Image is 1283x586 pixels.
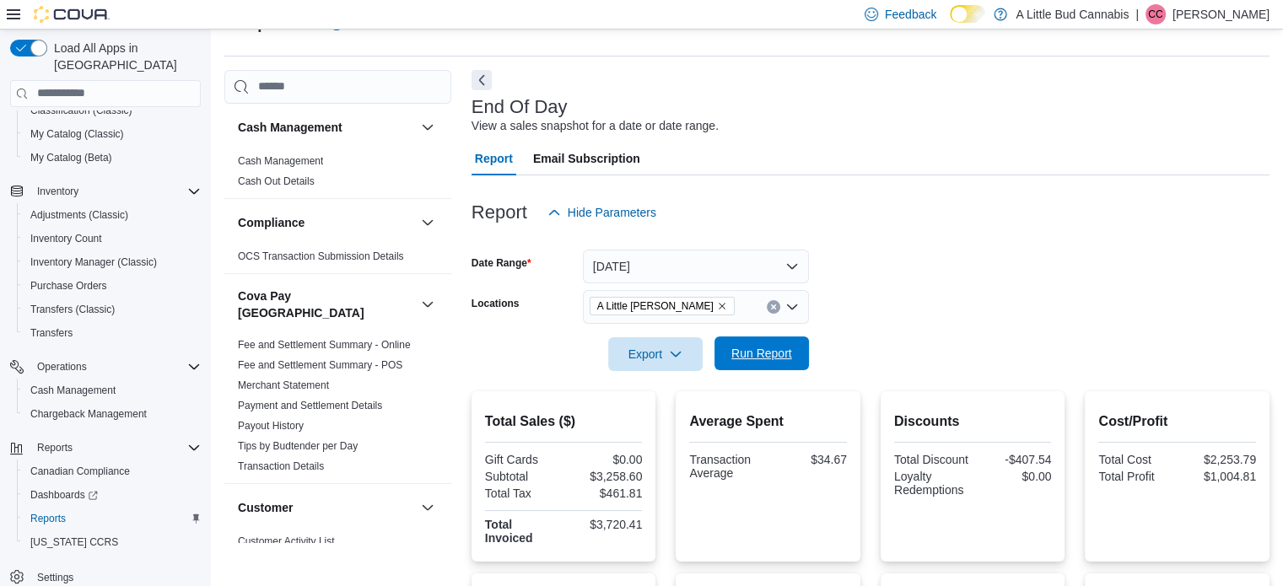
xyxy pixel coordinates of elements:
span: Hide Parameters [568,204,656,221]
a: Tips by Budtender per Day [238,440,358,452]
a: Canadian Compliance [24,461,137,481]
button: Run Report [714,336,809,370]
span: Feedback [885,6,936,23]
a: Purchase Orders [24,276,114,296]
span: Reports [24,508,201,529]
a: Dashboards [24,485,105,505]
img: Cova [34,6,110,23]
div: -$407.54 [976,453,1051,466]
div: Cash Management [224,151,451,198]
button: Canadian Compliance [17,460,208,483]
span: Operations [30,357,201,377]
span: OCS Transaction Submission Details [238,250,404,263]
div: Transaction Average [689,453,764,480]
div: $1,004.81 [1181,470,1256,483]
div: Cova Pay [GEOGRAPHIC_DATA] [224,335,451,483]
button: My Catalog (Classic) [17,122,208,146]
span: Classification (Classic) [24,100,201,121]
span: Purchase Orders [24,276,201,296]
a: My Catalog (Beta) [24,148,119,168]
div: $34.67 [772,453,847,466]
span: Dark Mode [950,23,951,24]
h2: Average Spent [689,411,847,432]
a: [US_STATE] CCRS [24,532,125,552]
span: My Catalog (Beta) [30,151,112,164]
span: Load All Apps in [GEOGRAPHIC_DATA] [47,40,201,73]
button: Reports [3,436,208,460]
div: Total Cost [1098,453,1173,466]
span: Merchant Statement [238,379,329,392]
div: Subtotal [485,470,560,483]
span: Fee and Settlement Summary - Online [238,338,411,352]
span: Inventory [30,181,201,202]
button: Inventory [30,181,85,202]
button: Export [608,337,703,371]
button: Customer [238,499,414,516]
button: Inventory Count [17,227,208,250]
a: Payout History [238,420,304,432]
div: View a sales snapshot for a date or date range. [472,117,719,135]
span: Dashboards [24,485,201,505]
div: $0.00 [567,453,642,466]
a: Cash Management [24,380,122,401]
span: Inventory Manager (Classic) [24,252,201,272]
span: Payout History [238,419,304,433]
span: Classification (Classic) [30,104,132,117]
button: Transfers (Classic) [17,298,208,321]
p: A Little Bud Cannabis [1016,4,1129,24]
div: Gift Cards [485,453,560,466]
span: Export [618,337,693,371]
h3: End Of Day [472,97,568,117]
button: Adjustments (Classic) [17,203,208,227]
span: Cash Out Details [238,175,315,188]
span: Reports [30,438,201,458]
span: My Catalog (Classic) [24,124,201,144]
div: Compliance [224,246,451,273]
span: Transfers [24,323,201,343]
span: Washington CCRS [24,532,201,552]
span: Customer Activity List [238,535,335,548]
button: Cash Management [238,119,414,136]
a: Transaction Details [238,460,324,472]
button: Chargeback Management [17,402,208,426]
button: Classification (Classic) [17,99,208,122]
span: Adjustments (Classic) [30,208,128,222]
a: Transfers (Classic) [24,299,121,320]
span: Report [475,142,513,175]
span: Inventory Count [30,232,102,245]
span: Reports [30,512,66,525]
span: My Catalog (Beta) [24,148,201,168]
a: Transfers [24,323,79,343]
span: CC [1148,4,1162,24]
span: Fee and Settlement Summary - POS [238,358,402,372]
input: Dark Mode [950,5,985,23]
button: Inventory Manager (Classic) [17,250,208,274]
span: Purchase Orders [30,279,107,293]
h3: Cova Pay [GEOGRAPHIC_DATA] [238,288,414,321]
span: Cash Management [24,380,201,401]
div: Total Discount [894,453,969,466]
div: Total Profit [1098,470,1173,483]
div: $461.81 [567,487,642,500]
button: Reports [17,507,208,530]
span: Adjustments (Classic) [24,205,201,225]
button: Remove A Little Bud Summerland from selection in this group [717,301,727,311]
span: Cash Management [238,154,323,168]
a: Cash Management [238,155,323,167]
button: Cova Pay [GEOGRAPHIC_DATA] [418,294,438,315]
a: Dashboards [17,483,208,507]
button: Reports [30,438,79,458]
label: Date Range [472,256,531,270]
span: [US_STATE] CCRS [30,535,118,549]
span: A Little [PERSON_NAME] [597,298,714,315]
span: Canadian Compliance [24,461,201,481]
h2: Discounts [894,411,1052,432]
a: Merchant Statement [238,379,329,391]
button: Compliance [238,214,414,231]
a: Cash Out Details [238,175,315,187]
span: A Little Bud Summerland [590,297,735,315]
button: Transfers [17,321,208,345]
h2: Total Sales ($) [485,411,643,432]
a: Customer Activity List [238,535,335,547]
span: My Catalog (Classic) [30,127,124,141]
